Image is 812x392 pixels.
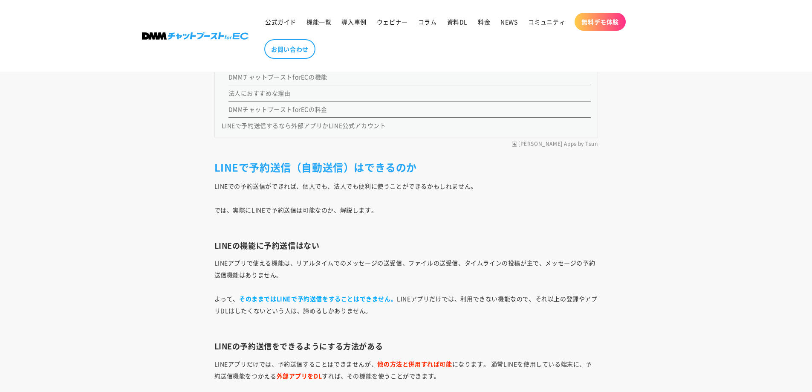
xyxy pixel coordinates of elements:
[277,372,322,380] strong: 外部アプリをDL
[473,13,495,31] a: 料金
[447,18,468,26] span: 資料DL
[214,180,598,228] p: LINEでの予約送信ができれば、個人でも、法人でも便利に使うことができるかもしれません。 では、実際にLINEで予約送信は可能なのか、解説します。
[413,13,442,31] a: コラム
[214,341,598,351] h3: LINEの予約送信をできるようにする方法がある
[271,45,309,53] span: お問い合わせ
[500,18,517,26] span: NEWS
[372,13,413,31] a: ウェビナー
[581,18,619,26] span: 無料デモ体験
[228,73,327,81] a: DMMチャットブーストforECの機能
[518,141,577,148] a: [PERSON_NAME] Apps
[222,121,386,130] a: LINEで予約送信するなら外部アプリかLINE公式アカウント
[336,13,371,31] a: 導入事例
[306,18,331,26] span: 機能一覧
[377,18,408,26] span: ウェビナー
[214,241,598,250] h3: LINEの機能に予約送信はない
[578,141,584,148] span: by
[214,160,598,174] h2: LINEで予約送信（自動送信）はできるのか
[239,294,397,303] strong: そのままではLINEで予約送信をすることはできません。
[341,18,366,26] span: 導入事例
[495,13,523,31] a: NEWS
[301,13,336,31] a: 機能一覧
[377,360,452,368] strong: 他の方法と併用すれば可能
[214,257,598,328] p: LINEアプリで使える機能は、リアルタイムでのメッセージの送受信、ファイルの送受信、タイムラインの投稿が主で、メッセージの予約送信機能はありません。 よって、 LINEアプリだけでは、利用できな...
[228,89,291,97] a: 法人におすすめな理由
[264,39,315,59] a: お問い合わせ
[523,13,571,31] a: コミュニティ
[442,13,473,31] a: 資料DL
[575,13,626,31] a: 無料デモ体験
[585,141,598,148] a: Tsun
[418,18,437,26] span: コラム
[142,32,249,40] img: 株式会社DMM Boost
[478,18,490,26] span: 料金
[228,105,327,113] a: DMMチャットブーストforECの料金
[512,142,517,147] img: RuffRuff Apps
[265,18,296,26] span: 公式ガイド
[528,18,566,26] span: コミュニティ
[260,13,301,31] a: 公式ガイド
